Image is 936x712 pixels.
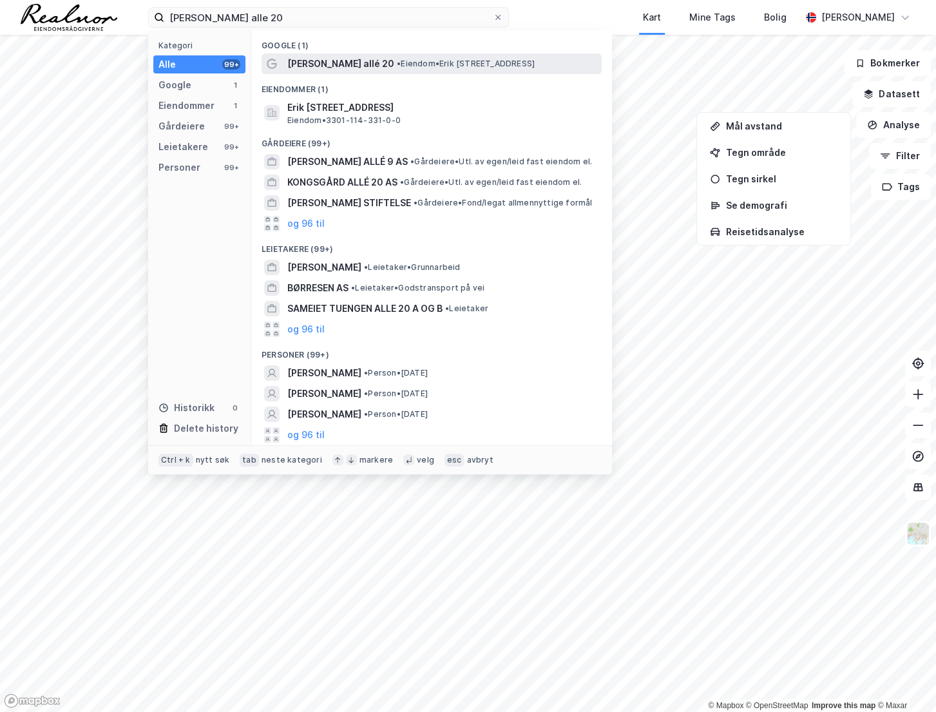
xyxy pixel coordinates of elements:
div: markere [359,455,393,465]
a: Improve this map [812,701,875,710]
img: realnor-logo.934646d98de889bb5806.png [21,4,117,31]
span: BØRRESEN AS [287,280,349,296]
span: • [400,177,404,187]
div: Gårdeiere [158,119,205,134]
span: Person • [DATE] [364,368,428,378]
span: • [410,157,414,166]
button: Analyse [856,112,931,138]
div: Gårdeiere (99+) [251,128,612,151]
span: • [364,262,368,272]
a: Mapbox homepage [4,693,61,708]
span: [PERSON_NAME] ALLÉ 9 AS [287,154,408,169]
a: OpenStreetMap [746,701,808,710]
div: Reisetidsanalyse [725,226,837,237]
div: 99+ [222,162,240,173]
span: Gårdeiere • Utl. av egen/leid fast eiendom el. [400,177,582,188]
div: Alle [158,57,176,72]
div: Personer [158,160,200,175]
iframe: Chat Widget [872,650,936,712]
div: Kategori [158,41,245,50]
span: • [364,409,368,419]
div: Mål avstand [725,120,837,131]
button: Filter [869,143,931,169]
div: Eiendommer [158,98,215,113]
span: Leietaker [445,303,488,314]
span: Gårdeiere • Fond/legat allmennyttige formål [414,198,592,208]
span: Leietaker • Godstransport på vei [351,283,484,293]
a: Mapbox [708,701,743,710]
button: og 96 til [287,216,325,231]
div: Mine Tags [689,10,736,25]
span: • [364,368,368,378]
div: Tegn sirkel [725,173,837,184]
span: [PERSON_NAME] [287,365,361,381]
div: Google [158,77,191,93]
div: Personer (99+) [251,340,612,363]
div: Delete history [174,421,238,436]
div: Tegn område [725,147,837,158]
div: 99+ [222,142,240,152]
div: avbryt [466,455,493,465]
div: Kart [643,10,661,25]
span: [PERSON_NAME] STIFTELSE [287,195,411,211]
div: Eiendommer (1) [251,74,612,97]
button: og 96 til [287,427,325,443]
span: KONGSGÅRD ALLÉ 20 AS [287,175,397,190]
div: Historikk [158,400,215,416]
div: Ctrl + k [158,454,193,467]
div: Kontrollprogram for chat [872,650,936,712]
div: 1 [230,101,240,111]
div: Se demografi [725,200,837,211]
div: 99+ [222,121,240,131]
button: Bokmerker [844,50,931,76]
span: Person • [DATE] [364,409,428,419]
span: • [414,198,417,207]
span: [PERSON_NAME] [287,260,361,275]
span: • [351,283,355,293]
input: Søk på adresse, matrikkel, gårdeiere, leietakere eller personer [164,8,493,27]
div: 99+ [222,59,240,70]
div: 0 [230,403,240,413]
button: Tags [871,174,931,200]
span: [PERSON_NAME] [287,407,361,422]
div: Bolig [764,10,787,25]
span: [PERSON_NAME] allé 20 [287,56,394,72]
span: • [445,303,449,313]
span: Eiendom • 3301-114-331-0-0 [287,115,401,126]
div: 1 [230,80,240,90]
span: • [397,59,401,68]
span: Gårdeiere • Utl. av egen/leid fast eiendom el. [410,157,592,167]
span: Erik [STREET_ADDRESS] [287,100,597,115]
button: og 96 til [287,322,325,337]
span: Leietaker • Grunnarbeid [364,262,460,273]
div: velg [417,455,434,465]
span: SAMEIET TUENGEN ALLE 20 A OG B [287,301,443,316]
div: neste kategori [262,455,322,465]
span: Eiendom • Erik [STREET_ADDRESS] [397,59,535,69]
span: • [364,389,368,398]
div: [PERSON_NAME] [821,10,895,25]
div: tab [240,454,259,467]
div: Leietakere [158,139,208,155]
div: esc [444,454,464,467]
div: Leietakere (99+) [251,234,612,257]
img: Z [906,521,930,546]
span: Person • [DATE] [364,389,428,399]
button: Datasett [852,81,931,107]
div: Google (1) [251,30,612,53]
span: [PERSON_NAME] [287,386,361,401]
div: nytt søk [196,455,230,465]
